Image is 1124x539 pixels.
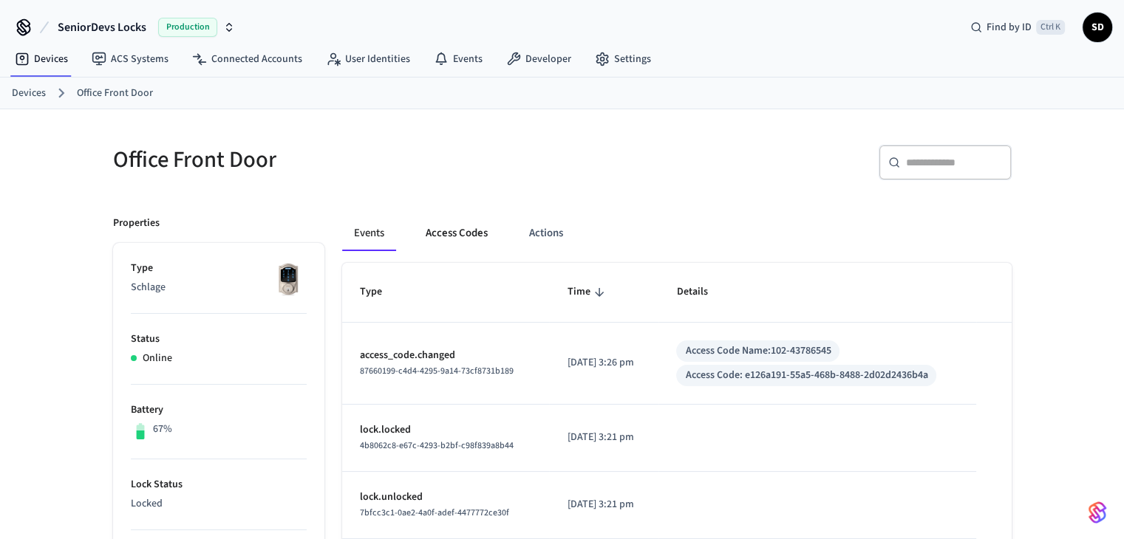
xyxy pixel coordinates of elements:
[342,216,1012,251] div: ant example
[567,355,641,371] p: [DATE] 3:26 pm
[158,18,217,37] span: Production
[131,280,307,295] p: Schlage
[360,439,514,452] span: 4b8062c8-e67c-4293-b2bf-c98f839a8b44
[685,343,831,359] div: Access Code Name: 102-43786545
[1083,13,1112,42] button: SD
[77,86,153,101] a: Office Front Door
[3,46,80,72] a: Devices
[131,261,307,276] p: Type
[987,20,1032,35] span: Find by ID
[131,332,307,347] p: Status
[80,46,180,72] a: ACS Systems
[360,348,532,363] p: access_code.changed
[153,422,172,437] p: 67%
[360,365,514,377] span: 87660199-c4d4-4295-9a14-73cf8731b189
[131,402,307,418] p: Battery
[1084,14,1111,41] span: SD
[567,281,609,303] span: Time
[180,46,314,72] a: Connected Accounts
[676,281,726,303] span: Details
[360,281,401,303] span: Type
[12,86,46,101] a: Devices
[685,368,927,383] div: Access Code: e126a191-55a5-468b-8488-2d02d2436b4a
[58,18,146,36] span: SeniorDevs Locks
[113,216,160,231] p: Properties
[131,496,307,512] p: Locked
[270,261,307,298] img: Schlage Sense Smart Deadbolt with Camelot Trim, Front
[314,46,422,72] a: User Identities
[113,145,554,175] h5: Office Front Door
[414,216,500,251] button: Access Codes
[360,422,532,438] p: lock.locked
[958,14,1077,41] div: Find by IDCtrl K
[1089,501,1106,524] img: SeamLogoGradient.69752ec5.svg
[567,430,641,445] p: [DATE] 3:21 pm
[131,477,307,492] p: Lock Status
[517,216,575,251] button: Actions
[1036,20,1065,35] span: Ctrl K
[342,216,396,251] button: Events
[360,507,509,519] span: 7bfcc3c1-0ae2-4a0f-adef-4477772ce30f
[422,46,494,72] a: Events
[143,351,172,366] p: Online
[583,46,663,72] a: Settings
[567,497,641,512] p: [DATE] 3:21 pm
[360,490,532,505] p: lock.unlocked
[494,46,583,72] a: Developer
